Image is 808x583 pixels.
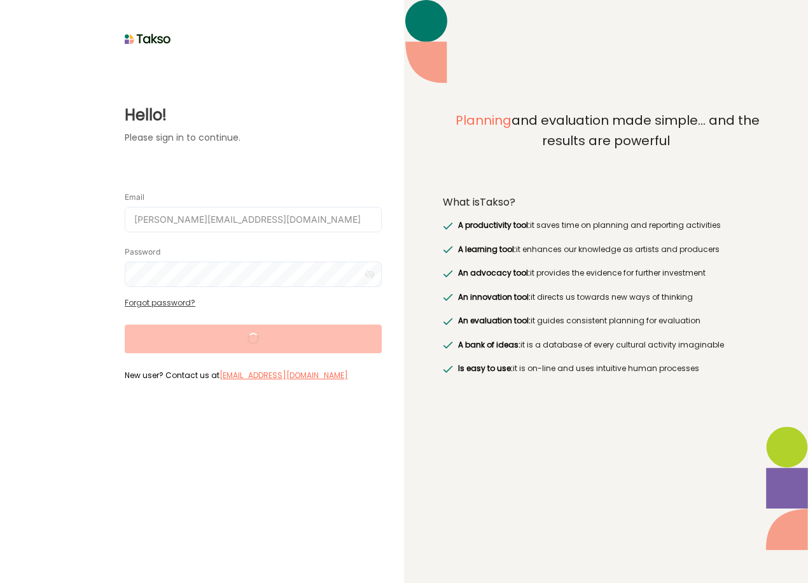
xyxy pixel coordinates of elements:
[458,220,530,230] span: A productivity tool:
[458,291,531,302] span: An innovation tool:
[125,297,195,308] a: Forgot password?
[125,131,382,144] label: Please sign in to continue.
[443,318,453,325] img: greenRight
[458,315,531,326] span: An evaluation tool:
[443,196,515,209] label: What is
[125,192,144,202] label: Email
[455,314,700,327] label: it guides consistent planning for evaluation
[443,365,453,373] img: greenRight
[443,111,769,179] label: and evaluation made simple... and the results are powerful
[125,29,171,48] img: taksoLoginLogo
[443,341,453,349] img: greenRight
[458,267,530,278] span: An advocacy tool:
[125,104,382,127] label: Hello!
[443,246,453,253] img: greenRight
[456,111,512,129] span: Planning
[443,222,453,230] img: greenRight
[455,219,720,232] label: it saves time on planning and reporting activities
[443,270,453,277] img: greenRight
[458,363,513,374] span: Is easy to use:
[443,293,453,301] img: greenRight
[455,243,719,256] label: it enhances our knowledge as artists and producers
[219,369,348,382] label: [EMAIL_ADDRESS][DOMAIN_NAME]
[480,195,515,209] span: Takso?
[455,267,705,279] label: it provides the evidence for further investment
[219,370,348,381] a: [EMAIL_ADDRESS][DOMAIN_NAME]
[458,339,520,350] span: A bank of ideas:
[125,247,160,257] label: Password
[455,362,699,375] label: it is on-line and uses intuitive human processes
[455,291,692,304] label: it directs us towards new ways of thinking
[455,339,723,351] label: it is a database of every cultural activity imaginable
[458,244,516,255] span: A learning tool:
[125,369,382,381] label: New user? Contact us at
